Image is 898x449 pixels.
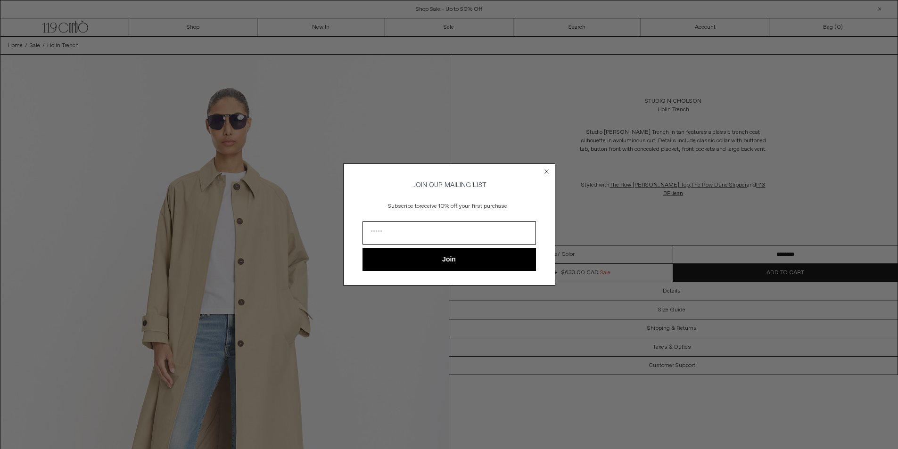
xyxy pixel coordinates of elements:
input: Email [362,221,536,245]
span: Subscribe to [388,203,420,210]
span: receive 10% off your first purchase [420,203,507,210]
button: Join [362,248,536,271]
span: JOIN OUR MAILING LIST [412,181,486,189]
button: Close dialog [542,167,552,176]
